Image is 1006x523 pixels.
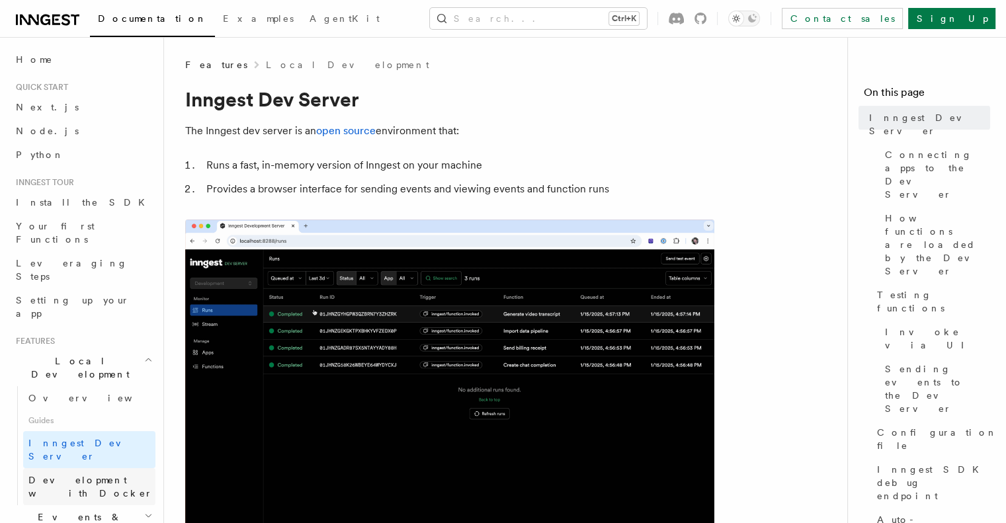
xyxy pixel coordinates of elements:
h4: On this page [864,85,990,106]
a: Contact sales [782,8,903,29]
span: Setting up your app [16,295,130,319]
p: The Inngest dev server is an environment that: [185,122,714,140]
span: Home [16,53,53,66]
span: Inngest Dev Server [28,438,142,462]
a: Local Development [266,58,429,71]
button: Toggle dark mode [728,11,760,26]
li: Runs a fast, in-memory version of Inngest on your machine [202,156,714,175]
span: Connecting apps to the Dev Server [885,148,990,201]
span: Local Development [11,354,144,381]
span: Guides [23,410,155,431]
h1: Inngest Dev Server [185,87,714,111]
span: Overview [28,393,165,403]
span: Sending events to the Dev Server [885,362,990,415]
div: Local Development [11,386,155,505]
a: Testing functions [872,283,990,320]
a: Development with Docker [23,468,155,505]
span: Features [185,58,247,71]
button: Search...Ctrl+K [430,8,647,29]
kbd: Ctrl+K [609,12,639,25]
a: Documentation [90,4,215,37]
span: Documentation [98,13,207,24]
span: Next.js [16,102,79,112]
span: Install the SDK [16,197,153,208]
a: Invoke via UI [880,320,990,357]
span: Inngest Dev Server [869,111,990,138]
a: Home [11,48,155,71]
span: Configuration file [877,426,997,452]
a: open source [316,124,376,137]
a: Your first Functions [11,214,155,251]
a: Setting up your app [11,288,155,325]
span: Examples [223,13,294,24]
a: Python [11,143,155,167]
span: Invoke via UI [885,325,990,352]
a: AgentKit [302,4,388,36]
a: Node.js [11,119,155,143]
a: How functions are loaded by the Dev Server [880,206,990,283]
span: Node.js [16,126,79,136]
span: Testing functions [877,288,990,315]
a: Examples [215,4,302,36]
a: Inngest SDK debug endpoint [872,458,990,508]
li: Provides a browser interface for sending events and viewing events and function runs [202,180,714,198]
a: Install the SDK [11,190,155,214]
a: Sign Up [908,8,995,29]
button: Local Development [11,349,155,386]
span: Your first Functions [16,221,95,245]
span: AgentKit [310,13,380,24]
span: Features [11,336,55,346]
span: Leveraging Steps [16,258,128,282]
a: Sending events to the Dev Server [880,357,990,421]
a: Inngest Dev Server [23,431,155,468]
span: Inngest SDK debug endpoint [877,463,990,503]
a: Leveraging Steps [11,251,155,288]
a: Inngest Dev Server [864,106,990,143]
span: Development with Docker [28,475,153,499]
a: Overview [23,386,155,410]
span: Inngest tour [11,177,74,188]
span: How functions are loaded by the Dev Server [885,212,990,278]
a: Next.js [11,95,155,119]
a: Connecting apps to the Dev Server [880,143,990,206]
span: Python [16,149,64,160]
span: Quick start [11,82,68,93]
a: Configuration file [872,421,990,458]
